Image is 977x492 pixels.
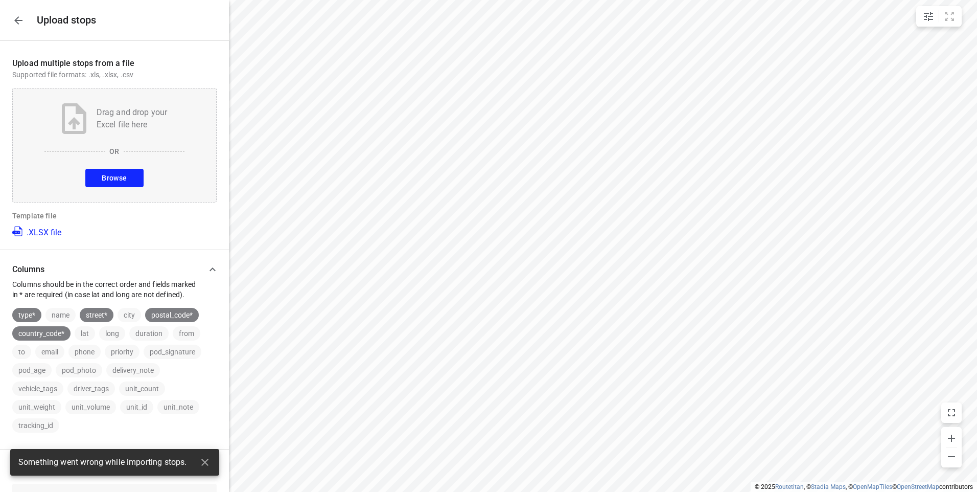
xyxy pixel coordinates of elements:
span: Something went wrong while importing stops. [18,457,187,468]
span: street* [80,311,113,319]
a: Routetitan [775,483,804,490]
span: unit_volume [65,403,116,411]
span: delivery_note [106,366,160,374]
img: Upload file [62,103,86,134]
span: phone [68,348,101,356]
span: Browse [102,172,127,185]
span: priority [105,348,139,356]
div: small contained button group [916,6,962,27]
img: XLSX [12,225,25,237]
span: to [12,348,31,356]
span: lat [75,329,95,338]
span: driver_tags [67,385,115,393]
button: Browse [85,169,143,187]
span: country_code* [12,329,71,338]
span: pod_photo [56,366,102,374]
span: email [35,348,64,356]
span: pod_signature [144,348,201,356]
h5: Upload stops [37,14,96,26]
span: city [118,311,141,319]
p: Upload multiple stops from a file [12,57,217,70]
span: duration [129,329,169,338]
li: © 2025 , © , © © contributors [755,483,973,490]
span: pod_age [12,366,52,374]
a: .XLSX file [12,225,61,237]
a: Stadia Maps [811,483,846,490]
span: from [173,329,200,338]
span: unit_id [120,403,153,411]
p: Columns should be in the correct order and fields marked in * are required (in case lat and long ... [12,279,202,300]
p: Columns [12,264,202,274]
span: unit_count [119,385,165,393]
span: postal_code* [145,311,199,319]
span: type* [12,311,41,319]
p: OR [109,146,119,156]
p: Template file [12,211,217,221]
div: ColumnsColumns should be in the correct order and fields marked in * are required (in case lat an... [12,259,217,300]
button: Map settings [918,6,939,27]
span: name [45,311,76,319]
span: long [99,329,125,338]
p: Supported file formats: .xls, .xlsx, .csv [12,70,217,80]
span: vehicle_tags [12,385,63,393]
div: ColumnsColumns should be in the correct order and fields marked in * are required (in case lat an... [12,300,217,433]
span: unit_note [157,403,199,411]
span: unit_weight [12,403,61,411]
a: OpenMapTiles [853,483,892,490]
a: OpenStreetMap [897,483,939,490]
span: tracking_id [12,421,59,430]
p: Drag and drop your Excel file here [97,106,168,131]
